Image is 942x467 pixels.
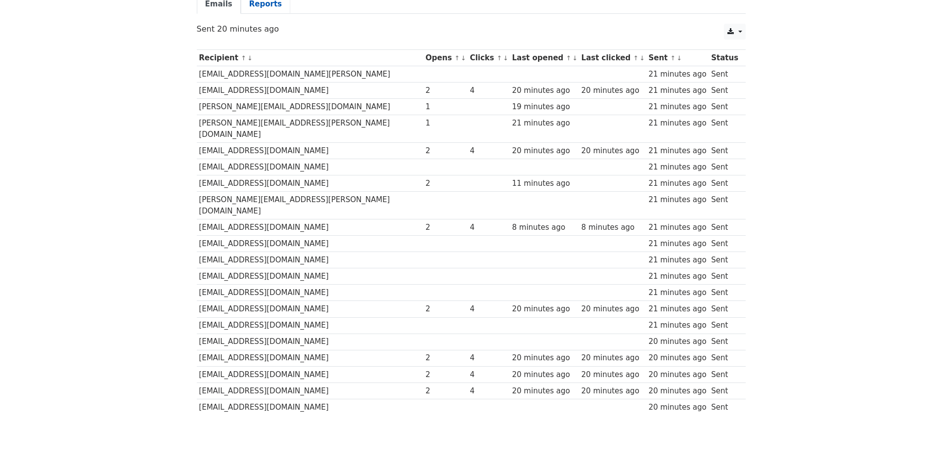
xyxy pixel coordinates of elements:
div: 2 [426,85,465,96]
td: [EMAIL_ADDRESS][DOMAIN_NAME] [197,143,423,159]
th: Last clicked [579,50,646,66]
div: 20 minutes ago [648,385,706,397]
div: 21 minutes ago [648,69,706,80]
div: 2 [426,352,465,364]
div: 20 minutes ago [582,385,644,397]
td: Sent [709,334,740,350]
a: ↓ [247,54,253,62]
div: 聊天小工具 [893,420,942,467]
div: 20 minutes ago [648,402,706,413]
div: 20 minutes ago [582,369,644,381]
div: 21 minutes ago [648,255,706,266]
div: 21 minutes ago [648,145,706,157]
div: 20 minutes ago [648,352,706,364]
td: [EMAIL_ADDRESS][DOMAIN_NAME] [197,317,423,334]
div: 21 minutes ago [648,162,706,173]
div: 19 minutes ago [512,101,577,113]
div: 4 [470,369,507,381]
th: Status [709,50,740,66]
td: Sent [709,219,740,235]
a: ↑ [241,54,246,62]
div: 21 minutes ago [648,287,706,298]
td: [EMAIL_ADDRESS][DOMAIN_NAME] [197,236,423,252]
div: 20 minutes ago [648,369,706,381]
iframe: Chat Widget [893,420,942,467]
div: 20 minutes ago [582,85,644,96]
td: Sent [709,268,740,285]
div: 20 minutes ago [512,352,577,364]
td: [PERSON_NAME][EMAIL_ADDRESS][DOMAIN_NAME] [197,99,423,115]
td: Sent [709,192,740,219]
div: 20 minutes ago [582,145,644,157]
div: 21 minutes ago [648,101,706,113]
div: 20 minutes ago [512,369,577,381]
td: Sent [709,285,740,301]
td: Sent [709,115,740,143]
td: Sent [709,83,740,99]
th: Recipient [197,50,423,66]
div: 21 minutes ago [648,222,706,233]
div: 21 minutes ago [648,178,706,189]
td: Sent [709,66,740,83]
div: 2 [426,303,465,315]
td: [EMAIL_ADDRESS][DOMAIN_NAME] [197,334,423,350]
a: ↑ [633,54,638,62]
td: [EMAIL_ADDRESS][DOMAIN_NAME][PERSON_NAME] [197,66,423,83]
td: [EMAIL_ADDRESS][DOMAIN_NAME] [197,350,423,366]
th: Clicks [467,50,509,66]
th: Opens [423,50,468,66]
div: 4 [470,385,507,397]
td: [EMAIL_ADDRESS][DOMAIN_NAME] [197,382,423,399]
p: Sent 20 minutes ago [197,24,746,34]
div: 2 [426,385,465,397]
div: 2 [426,222,465,233]
td: [EMAIL_ADDRESS][DOMAIN_NAME] [197,252,423,268]
td: Sent [709,366,740,382]
td: [EMAIL_ADDRESS][DOMAIN_NAME] [197,175,423,192]
div: 2 [426,369,465,381]
td: Sent [709,252,740,268]
div: 20 minutes ago [512,85,577,96]
div: 8 minutes ago [582,222,644,233]
td: Sent [709,382,740,399]
div: 8 minutes ago [512,222,577,233]
div: 4 [470,222,507,233]
div: 4 [470,352,507,364]
td: [EMAIL_ADDRESS][DOMAIN_NAME] [197,366,423,382]
th: Last opened [510,50,579,66]
div: 11 minutes ago [512,178,577,189]
div: 21 minutes ago [648,194,706,206]
a: ↓ [503,54,508,62]
div: 2 [426,178,465,189]
div: 2 [426,145,465,157]
td: [EMAIL_ADDRESS][DOMAIN_NAME] [197,159,423,175]
a: ↓ [572,54,578,62]
a: ↑ [670,54,675,62]
div: 21 minutes ago [648,271,706,282]
div: 20 minutes ago [582,352,644,364]
div: 4 [470,145,507,157]
div: 20 minutes ago [512,145,577,157]
td: [EMAIL_ADDRESS][DOMAIN_NAME] [197,219,423,235]
td: Sent [709,175,740,192]
td: [EMAIL_ADDRESS][DOMAIN_NAME] [197,285,423,301]
td: [EMAIL_ADDRESS][DOMAIN_NAME] [197,83,423,99]
a: ↓ [461,54,466,62]
td: Sent [709,143,740,159]
td: Sent [709,301,740,317]
td: [EMAIL_ADDRESS][DOMAIN_NAME] [197,399,423,415]
div: 20 minutes ago [512,385,577,397]
div: 4 [470,85,507,96]
div: 21 minutes ago [512,118,577,129]
td: Sent [709,159,740,175]
td: Sent [709,350,740,366]
td: Sent [709,99,740,115]
div: 1 [426,118,465,129]
a: ↓ [639,54,645,62]
a: ↓ [676,54,682,62]
div: 20 minutes ago [512,303,577,315]
div: 20 minutes ago [648,336,706,347]
a: ↑ [566,54,572,62]
td: [EMAIL_ADDRESS][DOMAIN_NAME] [197,301,423,317]
td: Sent [709,236,740,252]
